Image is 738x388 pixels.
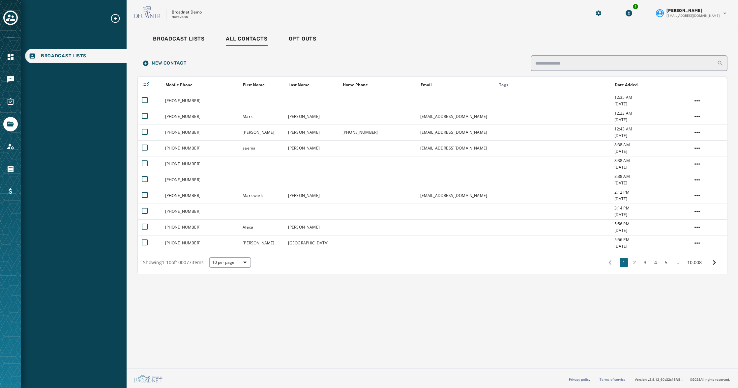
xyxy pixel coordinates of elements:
button: 5 [662,258,670,267]
a: Navigate to Broadcast Lists [25,49,127,63]
a: Navigate to Surveys [3,95,18,109]
a: Opt Outs [283,32,322,47]
span: [DATE] [614,196,688,202]
td: [EMAIL_ADDRESS][DOMAIN_NAME] [416,109,494,125]
td: [PHONE_NUMBER] [161,219,239,235]
a: Privacy policy [569,377,590,382]
span: Opt Outs [289,36,316,42]
td: [PERSON_NAME] [239,125,284,140]
span: Broadcast Lists [153,36,205,42]
button: 2 [631,258,638,267]
td: [PHONE_NUMBER] [161,125,239,140]
td: [PHONE_NUMBER] [161,172,239,188]
button: Sort by [object Object] [340,80,370,90]
a: Navigate to Orders [3,162,18,176]
span: [DATE] [614,244,688,249]
div: Tags [499,82,610,88]
button: Sort by [object Object] [612,80,640,90]
span: 8:38 AM [614,158,688,163]
span: ... [673,259,682,266]
button: Sort by [object Object] [240,80,267,90]
a: Navigate to Account [3,139,18,154]
button: Download Menu [623,7,635,19]
td: [PHONE_NUMBER] [161,93,239,109]
span: 5:56 PM [614,237,688,242]
td: [PERSON_NAME] [284,188,339,204]
span: [DATE] [614,133,688,138]
td: Mark [239,109,284,125]
span: 8:38 AM [614,142,688,148]
span: Version [635,377,685,382]
a: Navigate to Files [3,117,18,131]
td: [EMAIL_ADDRESS][DOMAIN_NAME] [416,125,494,140]
button: Sort by [object Object] [418,80,434,90]
a: Navigate to Messaging [3,72,18,87]
button: New Contact [137,56,192,70]
a: Terms of service [600,377,626,382]
td: [PHONE_NUMBER] [161,188,239,204]
button: 10 per page [209,257,251,268]
span: Showing 1 - 10 of 100077 items [143,259,204,265]
span: 5:56 PM [614,221,688,227]
td: [PERSON_NAME] [284,140,339,156]
span: 10 per page [212,260,248,265]
button: 1 [620,258,628,267]
td: [EMAIL_ADDRESS][DOMAIN_NAME] [416,188,494,204]
td: [PHONE_NUMBER] [161,204,239,219]
button: User settings [653,5,730,21]
span: 12:35 AM [614,95,688,100]
span: [DATE] [614,149,688,154]
span: Broadcast Lists [41,53,86,59]
p: rbwave8h [172,15,188,20]
td: Mark work [239,188,284,204]
a: All Contacts [221,32,273,47]
span: 8:38 AM [614,174,688,179]
div: 1 [632,3,639,10]
a: Navigate to Billing [3,184,18,199]
td: [GEOGRAPHIC_DATA] [284,235,339,251]
button: Expand sub nav menu [110,13,126,24]
span: [EMAIL_ADDRESS][DOMAIN_NAME] [666,13,720,18]
span: All Contacts [226,36,268,42]
p: Broadnet Demo [172,10,202,15]
button: Toggle account select drawer [3,11,18,25]
button: 3 [641,258,649,267]
td: Alexa [239,219,284,235]
span: [DATE] [614,165,688,170]
span: [DATE] [614,180,688,186]
button: Sort by [object Object] [286,80,312,90]
span: 3:14 PM [614,206,688,211]
span: [PERSON_NAME] [666,8,702,13]
td: [PERSON_NAME] [284,219,339,235]
td: [PHONE_NUMBER] [161,140,239,156]
button: Sort by [object Object] [163,80,195,90]
span: 12:23 AM [614,111,688,116]
span: © 2025 All rights reserved. [690,377,730,382]
span: [DATE] [614,228,688,233]
span: v2.5.12_60c32c15fd37978ea97d18c88c1d5e69e1bdb78b [648,377,685,382]
td: [PERSON_NAME] [284,109,339,125]
td: [PERSON_NAME] [284,125,339,140]
span: 12:43 AM [614,126,688,132]
button: 10,008 [685,258,704,267]
button: Manage global settings [593,7,605,19]
td: [PHONE_NUMBER] [161,109,239,125]
span: 2:12 PM [614,190,688,195]
td: [PHONE_NUMBER] [161,156,239,172]
td: seema [239,140,284,156]
td: [PHONE_NUMBER] [339,125,416,140]
a: Navigate to Home [3,50,18,64]
span: [DATE] [614,212,688,217]
span: [DATE] [614,101,688,107]
a: Broadcast Lists [148,32,210,47]
td: [PHONE_NUMBER] [161,235,239,251]
td: [EMAIL_ADDRESS][DOMAIN_NAME] [416,140,494,156]
td: [PERSON_NAME] [239,235,284,251]
span: [DATE] [614,117,688,123]
span: New Contact [142,60,187,67]
button: 4 [652,258,660,267]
